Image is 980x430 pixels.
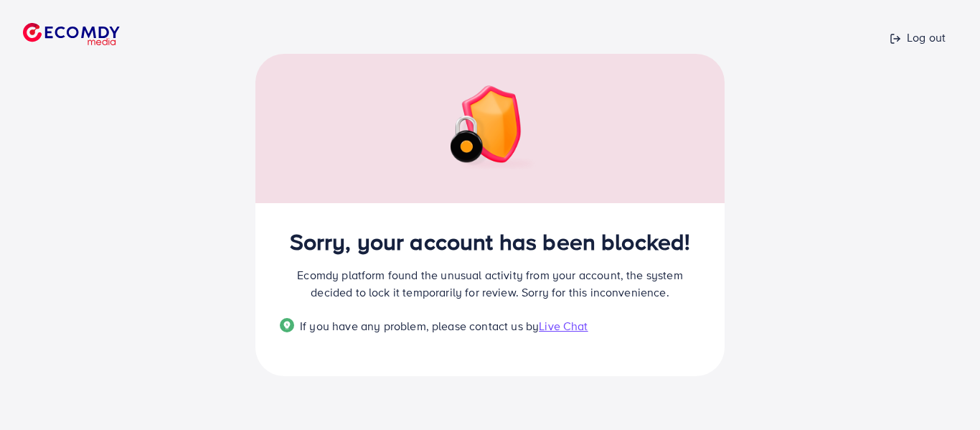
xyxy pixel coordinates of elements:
[280,266,700,301] p: Ecomdy platform found the unusual activity from your account, the system decided to lock it tempo...
[539,318,588,334] span: Live Chat
[11,6,180,62] a: logo
[23,23,120,45] img: logo
[280,228,700,255] h2: Sorry, your account has been blocked!
[300,318,539,334] span: If you have any problem, please contact us by
[890,29,946,46] p: Log out
[919,365,969,419] iframe: Chat
[439,85,541,172] img: img
[280,318,294,332] img: Popup guide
